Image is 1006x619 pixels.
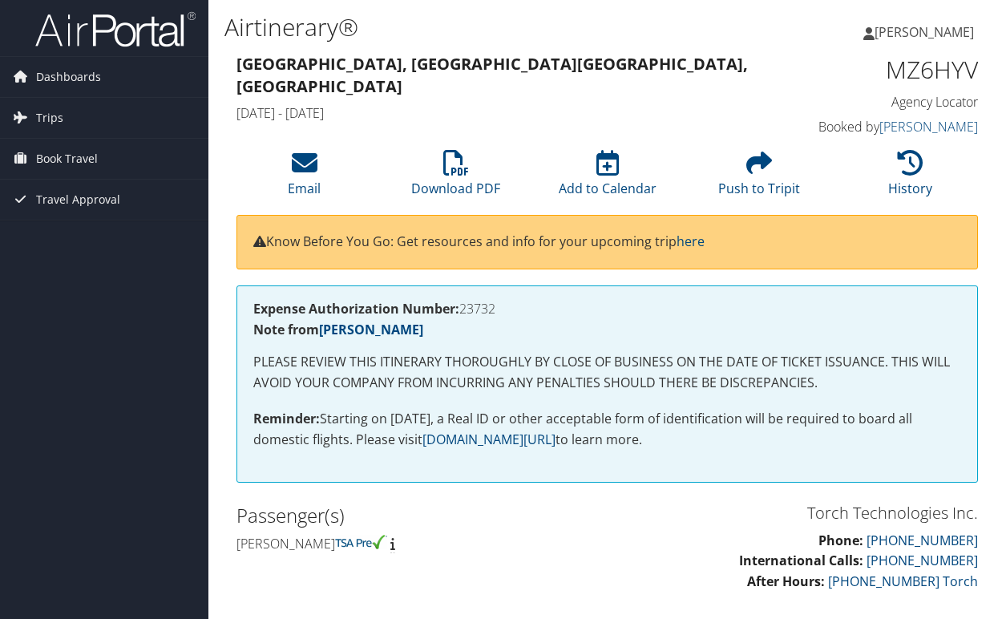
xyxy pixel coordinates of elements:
[253,352,961,393] p: PLEASE REVIEW THIS ITINERARY THOROUGHLY BY CLOSE OF BUSINESS ON THE DATE OF TICKET ISSUANCE. THIS...
[677,233,705,250] a: here
[828,572,978,590] a: [PHONE_NUMBER] Torch
[35,10,196,48] img: airportal-logo.png
[36,98,63,138] span: Trips
[36,139,98,179] span: Book Travel
[879,118,978,136] a: [PERSON_NAME]
[810,118,978,136] h4: Booked by
[867,552,978,569] a: [PHONE_NUMBER]
[718,159,800,197] a: Push to Tripit
[36,180,120,220] span: Travel Approval
[253,300,459,318] strong: Expense Authorization Number:
[422,431,556,448] a: [DOMAIN_NAME][URL]
[810,93,978,111] h4: Agency Locator
[253,321,423,338] strong: Note from
[224,10,735,44] h1: Airtinerary®
[319,321,423,338] a: [PERSON_NAME]
[411,159,500,197] a: Download PDF
[559,159,657,197] a: Add to Calendar
[747,572,825,590] strong: After Hours:
[236,535,596,552] h4: [PERSON_NAME]
[739,552,863,569] strong: International Calls:
[253,409,961,450] p: Starting on [DATE], a Real ID or other acceptable form of identification will be required to boar...
[36,57,101,97] span: Dashboards
[253,232,961,253] p: Know Before You Go: Get resources and info for your upcoming trip
[253,410,320,427] strong: Reminder:
[236,104,786,122] h4: [DATE] - [DATE]
[863,8,990,56] a: [PERSON_NAME]
[236,502,596,529] h2: Passenger(s)
[867,532,978,549] a: [PHONE_NUMBER]
[288,159,321,197] a: Email
[236,53,748,97] strong: [GEOGRAPHIC_DATA], [GEOGRAPHIC_DATA] [GEOGRAPHIC_DATA], [GEOGRAPHIC_DATA]
[810,53,978,87] h1: MZ6HYV
[818,532,863,549] strong: Phone:
[620,502,979,524] h3: Torch Technologies Inc.
[253,302,961,315] h4: 23732
[875,23,974,41] span: [PERSON_NAME]
[888,159,932,197] a: History
[335,535,387,549] img: tsa-precheck.png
